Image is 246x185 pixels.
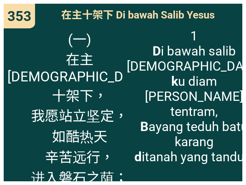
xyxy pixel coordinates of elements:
span: 353 [7,8,31,24]
b: k [171,74,178,89]
b: D [153,43,161,59]
span: 在主十架下 Di bawah Salib Yesus [61,6,215,22]
b: B [140,119,149,134]
b: d [134,149,142,164]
